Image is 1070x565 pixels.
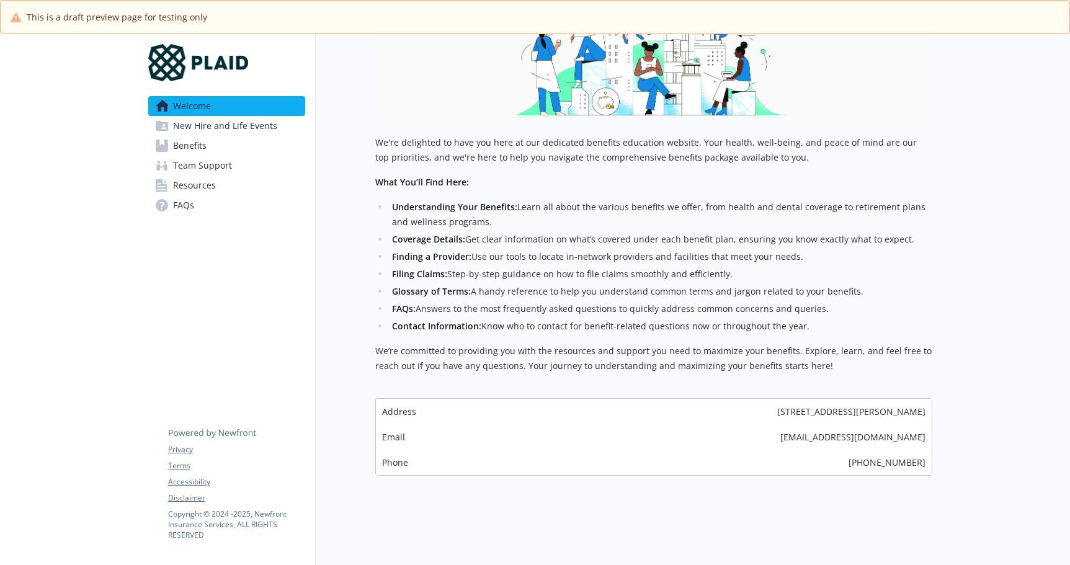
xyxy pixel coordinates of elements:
a: Welcome [148,96,305,116]
span: Welcome [173,96,211,116]
span: [STREET_ADDRESS][PERSON_NAME] [777,405,925,418]
span: This is a draft preview page for testing only [27,11,207,24]
a: Accessibility [168,476,305,487]
span: [PHONE_NUMBER] [849,456,925,469]
a: Team Support [148,156,305,176]
a: Disclaimer [168,492,305,504]
span: Resources [173,176,216,195]
li: Get clear information on what’s covered under each benefit plan, ensuring you know exactly what t... [389,232,932,247]
strong: FAQs: [392,303,416,314]
p: We're delighted to have you here at our dedicated benefits education website. Your health, well-b... [375,135,932,165]
strong: Understanding Your Benefits: [392,201,517,213]
span: Phone [382,456,408,469]
a: Resources [148,176,305,195]
li: Know who to contact for benefit-related questions now or throughout the year. [389,319,932,334]
p: Copyright © 2024 - 2025 , Newfront Insurance Services, ALL RIGHTS RESERVED [168,509,305,540]
li: A handy reference to help you understand common terms and jargon related to your benefits. [389,284,932,299]
span: Address [382,405,416,418]
a: Terms [168,460,305,471]
span: Team Support [173,156,232,176]
strong: Coverage Details: [392,233,465,245]
strong: Finding a Provider: [392,251,471,262]
a: New Hire and Life Events [148,116,305,136]
a: Benefits [148,136,305,156]
p: We’re committed to providing you with the resources and support you need to maximize your benefit... [375,344,932,373]
span: [EMAIL_ADDRESS][DOMAIN_NAME] [780,430,925,443]
span: New Hire and Life Events [173,116,277,136]
li: Step-by-step guidance on how to file claims smoothly and efficiently. [389,267,932,282]
li: Learn all about the various benefits we offer, from health and dental coverage to retirement plan... [389,200,932,229]
a: FAQs [148,195,305,215]
strong: Filing Claims: [392,268,447,280]
span: Email [382,430,405,443]
li: Use our tools to locate in-network providers and facilities that meet your needs. [389,249,932,264]
li: Answers to the most frequently asked questions to quickly address common concerns and queries. [389,301,932,316]
span: FAQs [173,195,194,215]
strong: Contact Information: [392,320,481,332]
span: Benefits [173,136,207,156]
strong: Glossary of Terms: [392,285,471,297]
strong: What You’ll Find Here: [375,176,469,188]
a: Privacy [168,444,305,455]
